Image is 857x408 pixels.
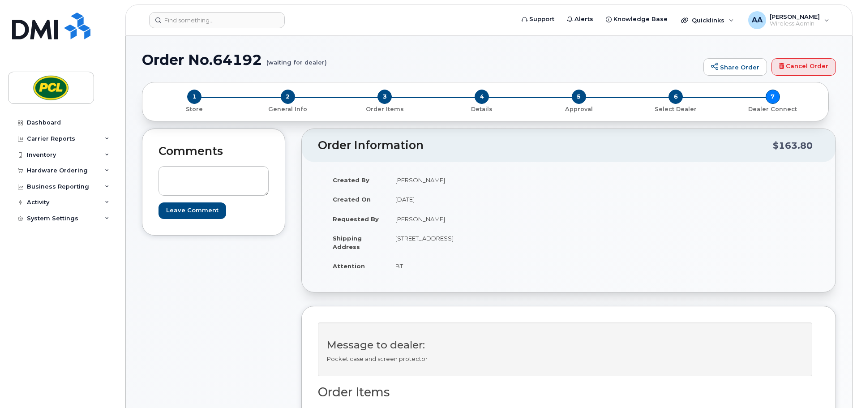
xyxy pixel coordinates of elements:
a: 6 Select Dealer [627,104,724,113]
a: 5 Approval [530,104,627,113]
h3: Message to dealer: [327,339,803,351]
input: Leave Comment [159,202,226,219]
span: 3 [377,90,392,104]
span: 5 [572,90,586,104]
td: [DATE] [387,189,562,209]
div: $163.80 [773,137,813,154]
p: Order Items [340,105,430,113]
p: Store [153,105,236,113]
a: Cancel Order [771,58,836,76]
strong: Requested By [333,215,379,223]
a: 3 Order Items [336,104,433,113]
a: 2 General Info [240,104,337,113]
td: [PERSON_NAME] [387,209,562,229]
p: Select Dealer [631,105,721,113]
span: 4 [475,90,489,104]
h2: Order Information [318,139,773,152]
span: 2 [281,90,295,104]
strong: Shipping Address [333,235,362,250]
td: [STREET_ADDRESS] [387,228,562,256]
td: BT [387,256,562,276]
strong: Created On [333,196,371,203]
h2: Order Items [318,386,812,399]
h2: Comments [159,145,269,158]
span: 6 [668,90,683,104]
span: 1 [187,90,201,104]
p: General Info [243,105,333,113]
small: (waiting for dealer) [266,52,327,66]
p: Pocket case and screen protector [327,355,803,363]
p: Details [437,105,527,113]
p: Approval [534,105,624,113]
td: [PERSON_NAME] [387,170,562,190]
a: Share Order [703,58,767,76]
strong: Created By [333,176,369,184]
h1: Order No.64192 [142,52,699,68]
strong: Attention [333,262,365,270]
a: 1 Store [150,104,240,113]
a: 4 Details [433,104,531,113]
